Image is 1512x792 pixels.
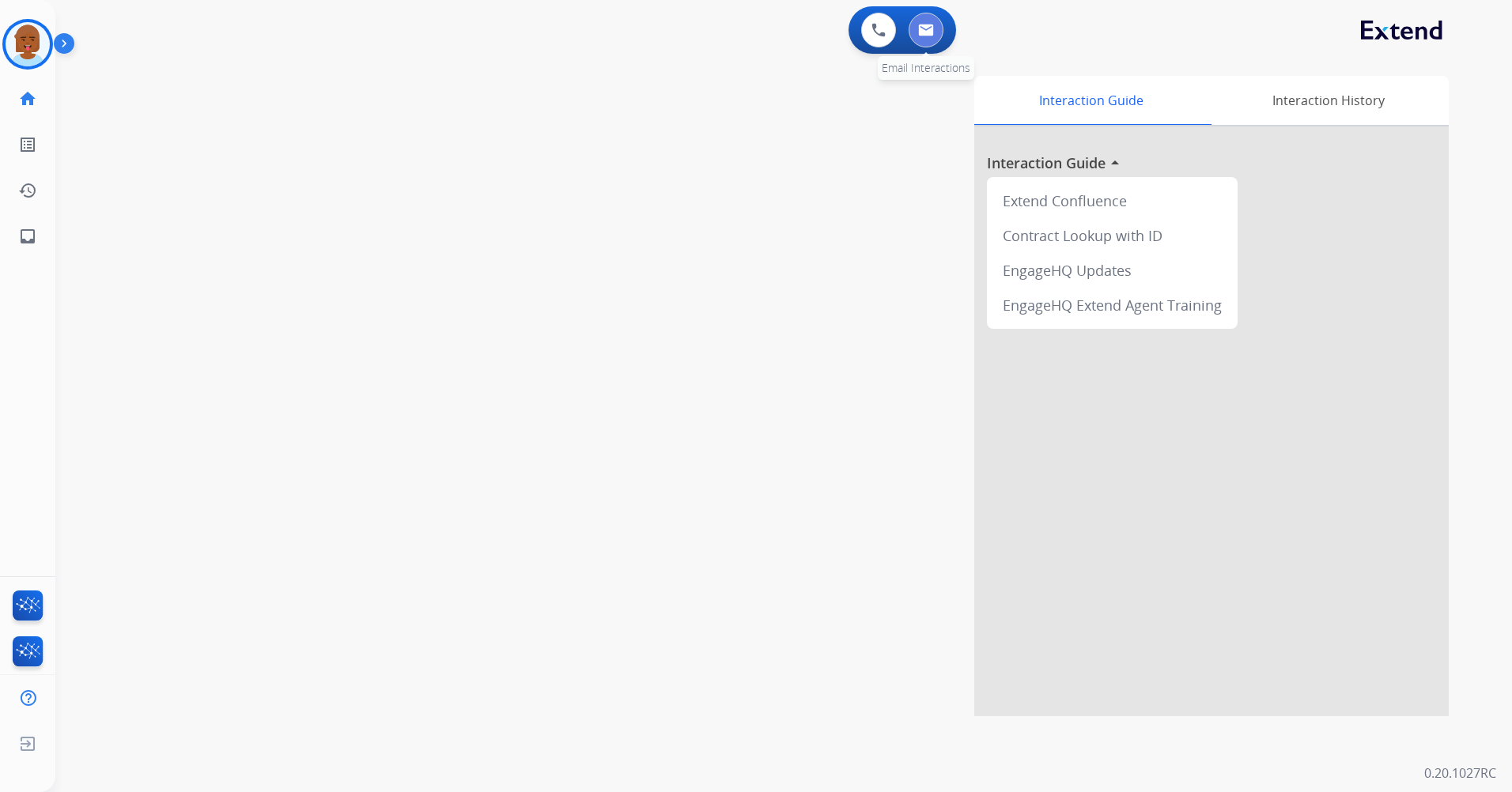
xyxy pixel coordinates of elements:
[974,76,1208,125] div: Interaction Guide
[993,218,1231,253] div: Contract Lookup with ID
[993,183,1231,218] div: Extend Confluence
[1424,764,1496,783] p: 0.20.1027RC
[6,22,50,66] img: avatar
[18,181,37,200] mat-icon: history
[1208,76,1449,125] div: Interaction History
[18,135,37,154] mat-icon: list_alt
[18,89,37,108] mat-icon: home
[993,253,1231,288] div: EngageHQ Updates
[993,288,1231,322] div: EngageHQ Extend Agent Training
[882,60,970,75] span: Email Interactions
[18,227,37,246] mat-icon: inbox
